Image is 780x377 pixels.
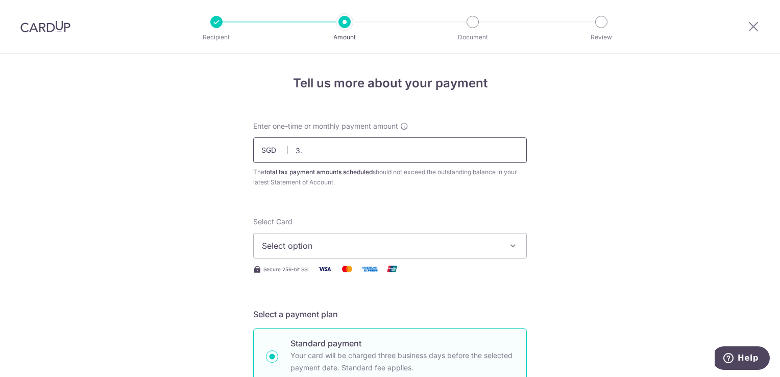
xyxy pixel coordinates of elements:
b: total tax payment amounts scheduled [264,168,373,176]
h4: Tell us more about your payment [253,74,527,92]
div: The should not exceed the outstanding balance in your latest Statement of Account. [253,167,527,187]
img: Visa [314,263,335,275]
img: Union Pay [382,263,402,275]
p: Standard payment [290,337,514,349]
p: Amount [307,32,382,42]
span: Enter one-time or monthly payment amount [253,121,398,131]
img: CardUp [20,20,70,33]
span: translation missing: en.payables.payment_networks.credit_card.summary.labels.select_card [253,217,292,226]
p: Document [435,32,510,42]
p: Review [564,32,639,42]
span: Secure 256-bit SSL [263,265,310,273]
img: Mastercard [337,263,357,275]
input: 0.00 [253,137,527,163]
iframe: Opens a widget where you can find more information [715,346,770,372]
button: Select option [253,233,527,258]
img: American Express [359,263,380,275]
span: Select option [262,240,500,252]
p: Your card will be charged three business days before the selected payment date. Standard fee appl... [290,349,514,374]
span: SGD [261,145,288,155]
p: Recipient [179,32,254,42]
h5: Select a payment plan [253,308,527,320]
